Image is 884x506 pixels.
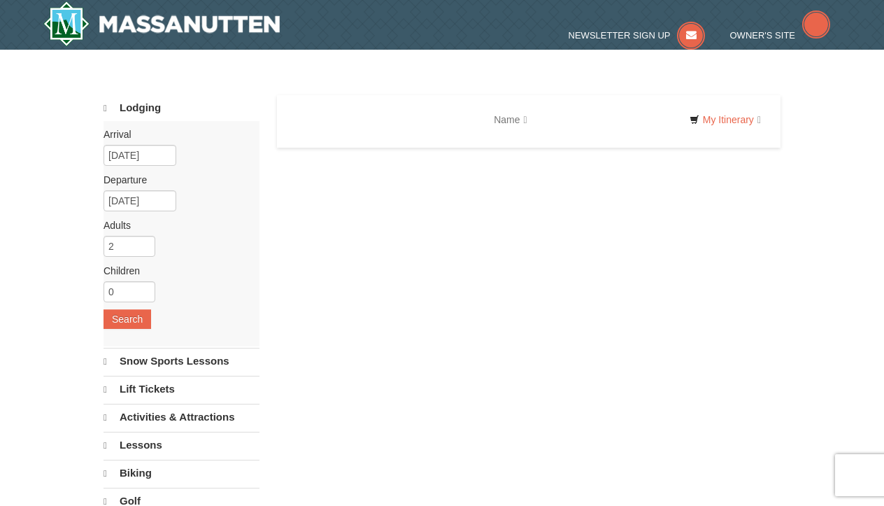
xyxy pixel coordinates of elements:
[104,432,259,458] a: Lessons
[569,30,671,41] span: Newsletter Sign Up
[104,309,151,329] button: Search
[43,1,280,46] img: Massanutten Resort Logo
[104,218,249,232] label: Adults
[730,30,831,41] a: Owner's Site
[104,127,249,141] label: Arrival
[104,376,259,402] a: Lift Tickets
[483,106,537,134] a: Name
[104,460,259,486] a: Biking
[104,95,259,121] a: Lodging
[730,30,796,41] span: Owner's Site
[569,30,706,41] a: Newsletter Sign Up
[680,109,770,130] a: My Itinerary
[104,264,249,278] label: Children
[104,173,249,187] label: Departure
[104,348,259,374] a: Snow Sports Lessons
[43,1,280,46] a: Massanutten Resort
[104,404,259,430] a: Activities & Attractions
